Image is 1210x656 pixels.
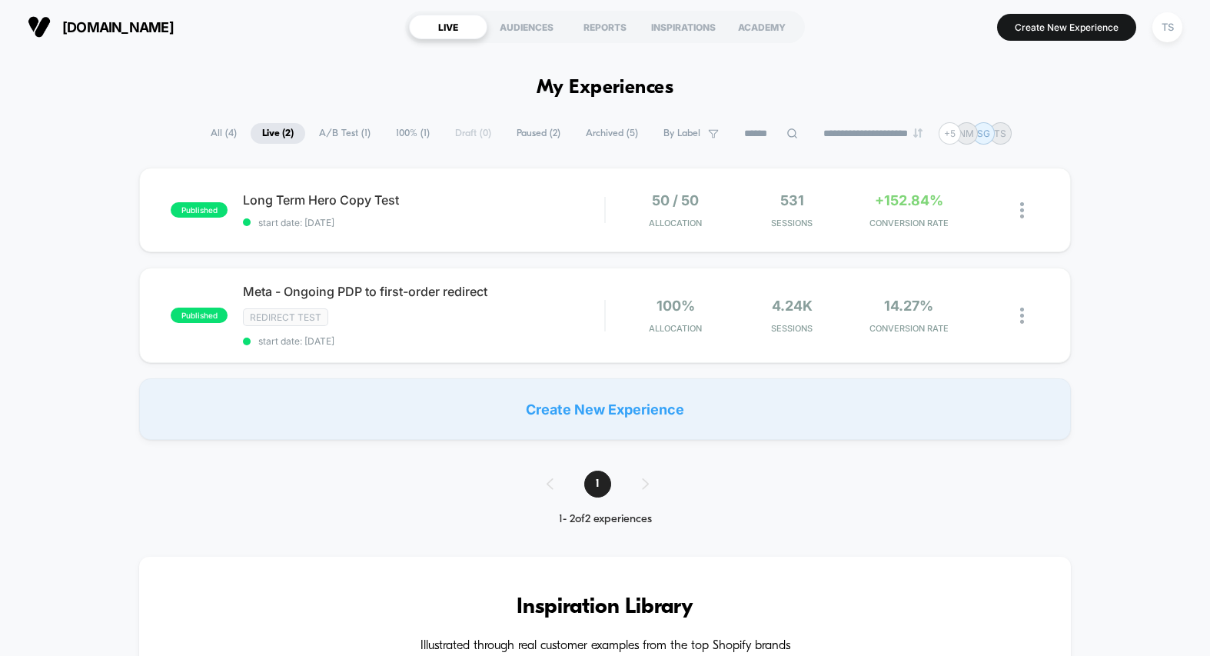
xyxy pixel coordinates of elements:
[1148,12,1187,43] button: TS
[531,513,680,526] div: 1 - 2 of 2 experiences
[1152,12,1182,42] div: TS
[994,128,1006,139] p: TS
[384,123,441,144] span: 100% ( 1 )
[772,298,813,314] span: 4.24k
[243,217,604,228] span: start date: [DATE]
[28,15,51,38] img: Visually logo
[723,15,801,39] div: ACADEMY
[139,378,1071,440] div: Create New Experience
[243,335,604,347] span: start date: [DATE]
[649,323,702,334] span: Allocation
[409,15,487,39] div: LIVE
[584,471,611,498] span: 1
[977,128,990,139] p: SG
[307,123,382,144] span: A/B Test ( 1 )
[251,123,305,144] span: Live ( 2 )
[738,218,847,228] span: Sessions
[652,192,699,208] span: 50 / 50
[171,308,228,323] span: published
[649,218,702,228] span: Allocation
[171,202,228,218] span: published
[185,595,1025,620] h3: Inspiration Library
[644,15,723,39] div: INSPIRATIONS
[574,123,650,144] span: Archived ( 5 )
[959,128,974,139] p: NM
[854,323,963,334] span: CONVERSION RATE
[537,77,674,99] h1: My Experiences
[1020,202,1024,218] img: close
[185,639,1025,654] h4: Illustrated through real customer examples from the top Shopify brands
[738,323,847,334] span: Sessions
[199,123,248,144] span: All ( 4 )
[854,218,963,228] span: CONVERSION RATE
[23,15,178,39] button: [DOMAIN_NAME]
[997,14,1136,41] button: Create New Experience
[875,192,943,208] span: +152.84%
[487,15,566,39] div: AUDIENCES
[1020,308,1024,324] img: close
[243,284,604,299] span: Meta - Ongoing PDP to first-order redirect
[884,298,933,314] span: 14.27%
[243,192,604,208] span: Long Term Hero Copy Test
[939,122,961,145] div: + 5
[62,19,174,35] span: [DOMAIN_NAME]
[505,123,572,144] span: Paused ( 2 )
[657,298,695,314] span: 100%
[780,192,804,208] span: 531
[566,15,644,39] div: REPORTS
[913,128,922,138] img: end
[243,308,328,326] span: Redirect Test
[663,128,700,139] span: By Label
